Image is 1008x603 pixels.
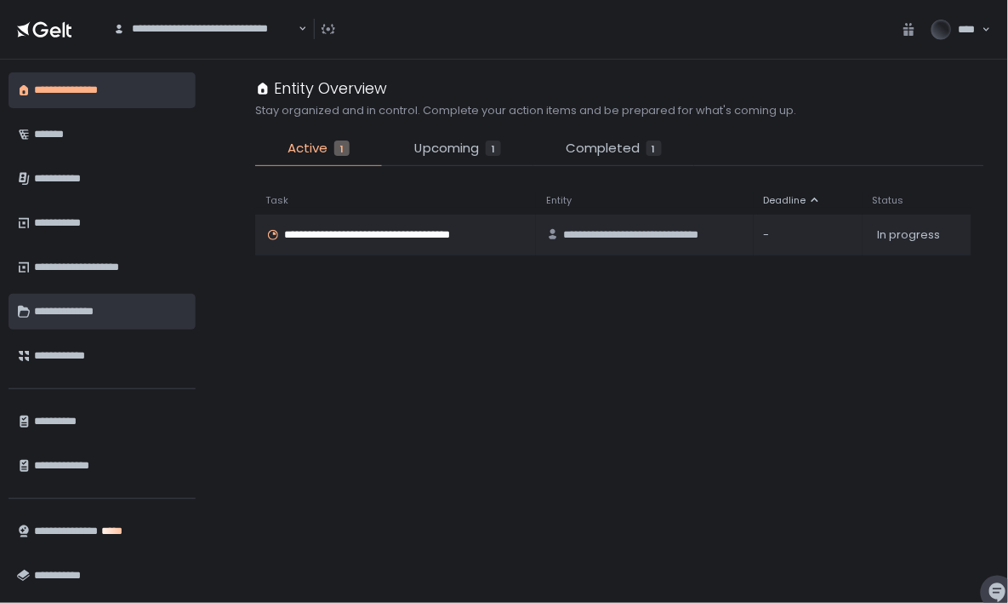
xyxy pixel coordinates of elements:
[334,141,350,156] div: 1
[878,227,941,243] span: In progress
[255,103,797,118] h2: Stay organized and in control. Complete your action items and be prepared for what's coming up.
[414,139,479,158] span: Upcoming
[546,194,572,207] span: Entity
[764,194,806,207] span: Deadline
[873,194,904,207] span: Status
[265,194,288,207] span: Task
[113,37,297,54] input: Search for option
[486,141,501,156] div: 1
[764,227,770,243] span: -
[102,12,307,47] div: Search for option
[646,141,662,156] div: 1
[288,139,327,158] span: Active
[566,139,640,158] span: Completed
[255,77,387,100] div: Entity Overview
